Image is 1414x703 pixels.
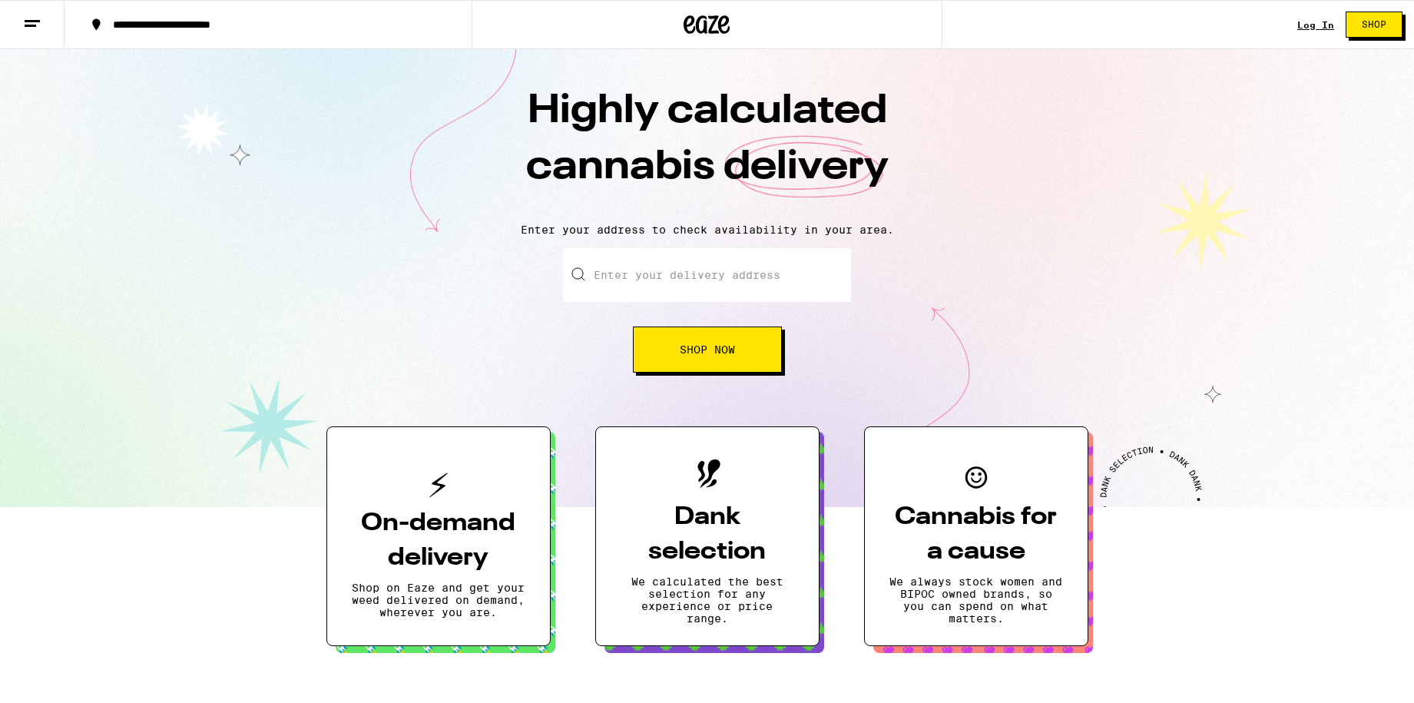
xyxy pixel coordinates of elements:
[621,500,794,569] h3: Dank selection
[621,575,794,625] p: We calculated the best selection for any experience or price range.
[563,248,851,302] input: Enter your delivery address
[1346,12,1402,38] button: Shop
[15,224,1399,236] p: Enter your address to check availability in your area.
[633,327,782,373] button: Shop Now
[595,426,820,646] button: Dank selectionWe calculated the best selection for any experience or price range.
[352,582,525,618] p: Shop on Eaze and get your weed delivered on demand, wherever you are.
[889,500,1063,569] h3: Cannabis for a cause
[864,426,1088,646] button: Cannabis for a causeWe always stock women and BIPOC owned brands, so you can spend on what matters.
[1362,20,1386,29] span: Shop
[680,344,735,355] span: Shop Now
[889,575,1063,625] p: We always stock women and BIPOC owned brands, so you can spend on what matters.
[1297,20,1334,30] div: Log In
[352,506,525,575] h3: On-demand delivery
[326,426,551,646] button: On-demand deliveryShop on Eaze and get your weed delivered on demand, wherever you are.
[439,84,976,211] h1: Highly calculated cannabis delivery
